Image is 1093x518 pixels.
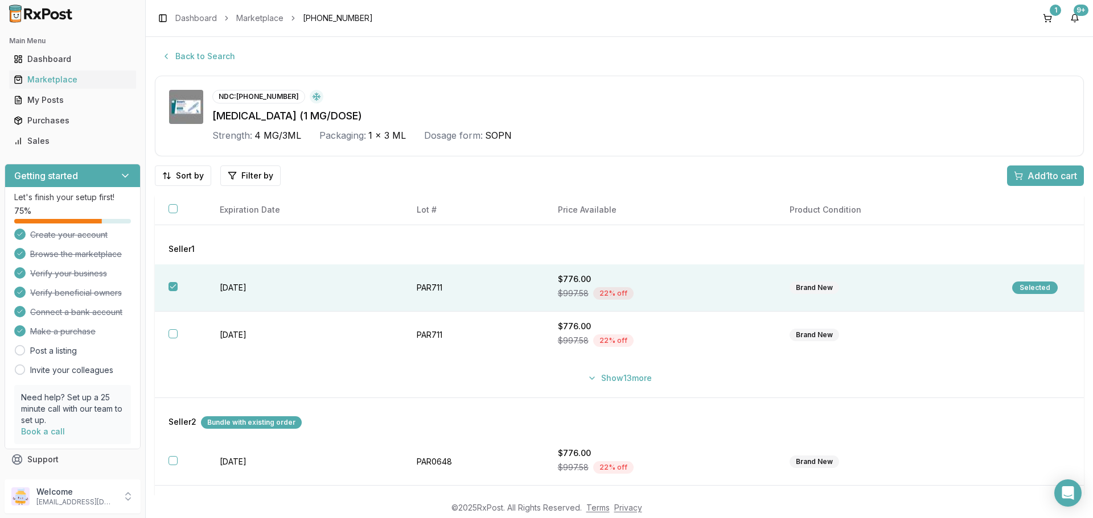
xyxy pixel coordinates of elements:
[14,74,132,85] div: Marketplace
[9,110,136,131] a: Purchases
[5,470,141,490] button: Feedback
[1050,5,1061,16] div: 1
[236,13,283,24] a: Marketplace
[212,129,252,142] div: Strength:
[169,90,203,124] img: Ozempic (1 MG/DOSE) 4 MG/3ML SOPN
[201,416,302,429] div: Bundle with existing order
[614,503,642,512] a: Privacy
[558,321,762,332] div: $776.00
[169,416,196,429] span: Seller 2
[790,329,839,341] div: Brand New
[5,50,141,68] button: Dashboard
[30,326,96,337] span: Make a purchase
[593,334,634,347] div: 22 % off
[14,94,132,106] div: My Posts
[1028,169,1077,183] span: Add 1 to cart
[1012,281,1058,294] div: Selected
[1038,9,1057,27] button: 1
[790,455,839,468] div: Brand New
[5,5,77,23] img: RxPost Logo
[30,364,113,376] a: Invite your colleagues
[212,108,1070,124] div: [MEDICAL_DATA] (1 MG/DOSE)
[319,129,366,142] div: Packaging:
[9,49,136,69] a: Dashboard
[1066,9,1084,27] button: 9+
[30,248,122,260] span: Browse the marketplace
[5,91,141,109] button: My Posts
[581,368,659,388] button: Show13more
[776,195,999,225] th: Product Condition
[558,273,762,285] div: $776.00
[14,53,132,65] div: Dashboard
[558,335,589,346] span: $997.58
[169,243,195,255] span: Seller 1
[403,312,544,359] td: PAR711
[424,129,483,142] div: Dosage form:
[5,71,141,89] button: Marketplace
[206,438,403,486] td: [DATE]
[558,288,589,299] span: $997.58
[790,281,839,294] div: Brand New
[176,170,204,181] span: Sort by
[212,90,305,103] div: NDC: [PHONE_NUMBER]
[14,135,132,147] div: Sales
[403,264,544,312] td: PAR711
[30,229,108,241] span: Create your account
[558,462,589,473] span: $997.58
[9,36,136,45] h2: Main Menu
[5,132,141,150] button: Sales
[485,129,512,142] span: SOPN
[5,449,141,470] button: Support
[175,13,217,24] a: Dashboard
[155,165,211,186] button: Sort by
[206,264,403,312] td: [DATE]
[303,13,373,24] span: [PHONE_NUMBER]
[27,474,66,486] span: Feedback
[593,287,634,300] div: 22 % off
[544,195,776,225] th: Price Available
[175,13,373,24] nav: breadcrumb
[403,195,544,225] th: Lot #
[9,69,136,90] a: Marketplace
[206,195,403,225] th: Expiration Date
[254,129,301,142] span: 4 MG/3ML
[593,461,634,474] div: 22 % off
[14,192,131,203] p: Let's finish your setup first!
[403,438,544,486] td: PAR0648
[558,447,762,459] div: $776.00
[9,131,136,151] a: Sales
[368,129,406,142] span: 1 x 3 ML
[155,46,242,67] button: Back to Search
[30,268,107,279] span: Verify your business
[14,205,31,217] span: 75 %
[21,392,124,426] p: Need help? Set up a 25 minute call with our team to set up.
[5,111,141,130] button: Purchases
[21,426,65,436] a: Book a call
[30,345,77,357] a: Post a listing
[36,486,116,498] p: Welcome
[30,287,122,299] span: Verify beneficial owners
[14,169,78,183] h3: Getting started
[1054,479,1082,507] div: Open Intercom Messenger
[36,498,116,507] p: [EMAIL_ADDRESS][DOMAIN_NAME]
[9,90,136,110] a: My Posts
[1007,165,1084,186] button: Add1to cart
[30,306,122,318] span: Connect a bank account
[220,165,281,186] button: Filter by
[558,495,762,506] div: $776.00
[1074,5,1088,16] div: 9+
[586,503,610,512] a: Terms
[241,170,273,181] span: Filter by
[14,115,132,126] div: Purchases
[206,312,403,359] td: [DATE]
[11,487,30,505] img: User avatar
